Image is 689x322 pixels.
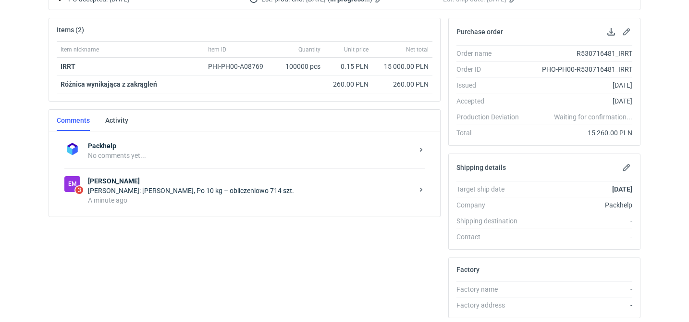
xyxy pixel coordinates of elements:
div: 15 000.00 PLN [376,62,429,71]
div: Order name [456,49,527,58]
button: Download PO [605,26,617,38]
span: Quantity [298,46,320,53]
div: 100000 pcs [276,58,324,76]
strong: Różnica wynikająca z zakrągleń [61,80,157,88]
div: [DATE] [527,96,632,106]
div: PHI-PH00-A08769 [208,62,272,71]
div: Total [456,128,527,138]
div: [DATE] [527,80,632,90]
div: Company [456,200,527,210]
em: Waiting for confirmation... [554,112,632,122]
div: Packhelp [527,200,632,210]
h2: Shipping details [456,164,506,171]
strong: [PERSON_NAME] [88,176,413,186]
div: - [527,284,632,294]
button: Edit purchase order [621,26,632,38]
div: Factory address [456,300,527,310]
span: Unit price [344,46,369,53]
a: IRRT [61,63,75,70]
div: Emerson [64,176,80,192]
strong: [DATE] [612,185,632,193]
div: 15 260.00 PLN [527,128,632,138]
div: No comments yet... [88,151,413,160]
span: 3 [75,186,83,194]
div: 260.00 PLN [328,79,369,89]
div: - [527,300,632,310]
a: Comments [57,110,90,131]
button: Edit shipping details [621,162,632,173]
h2: Factory [456,266,480,273]
h2: Purchase order [456,28,503,36]
div: - [527,216,632,226]
figcaption: Em [64,176,80,192]
div: Accepted [456,96,527,106]
div: Factory name [456,284,527,294]
div: PHO-PH00-R530716481_IRRT [527,64,632,74]
span: Item nickname [61,46,99,53]
div: Production Deviation [456,112,527,122]
div: Shipping destination [456,216,527,226]
strong: Packhelp [88,141,413,151]
span: Net total [406,46,429,53]
h2: Items (2) [57,26,84,34]
div: Order ID [456,64,527,74]
div: - [527,232,632,242]
div: Contact [456,232,527,242]
div: [PERSON_NAME]: [PERSON_NAME], Po 10 kg – obliczeniowo 714 szt. [88,186,413,195]
div: Issued [456,80,527,90]
img: Packhelp [64,141,80,157]
a: Activity [105,110,128,131]
div: Target ship date [456,184,527,194]
div: R530716481_IRRT [527,49,632,58]
div: 0.15 PLN [328,62,369,71]
div: 260.00 PLN [376,79,429,89]
span: Item ID [208,46,226,53]
div: A minute ago [88,195,413,205]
